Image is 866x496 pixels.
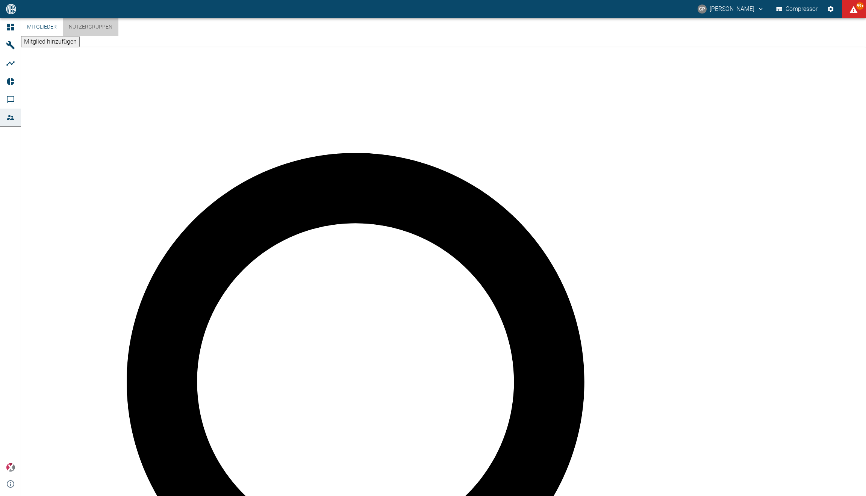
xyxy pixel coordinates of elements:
[696,2,765,16] button: christoph.palm@neuman-esser.com
[775,2,819,16] button: Compressor
[6,463,15,472] img: Xplore Logo
[824,2,837,16] button: Einstellungen
[698,5,707,14] div: CP
[63,18,118,36] button: Nutzergruppen
[21,18,63,36] button: Mitglieder
[856,2,864,10] span: 99+
[21,36,80,47] button: Mitglied hinzufügen
[5,4,17,14] img: logo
